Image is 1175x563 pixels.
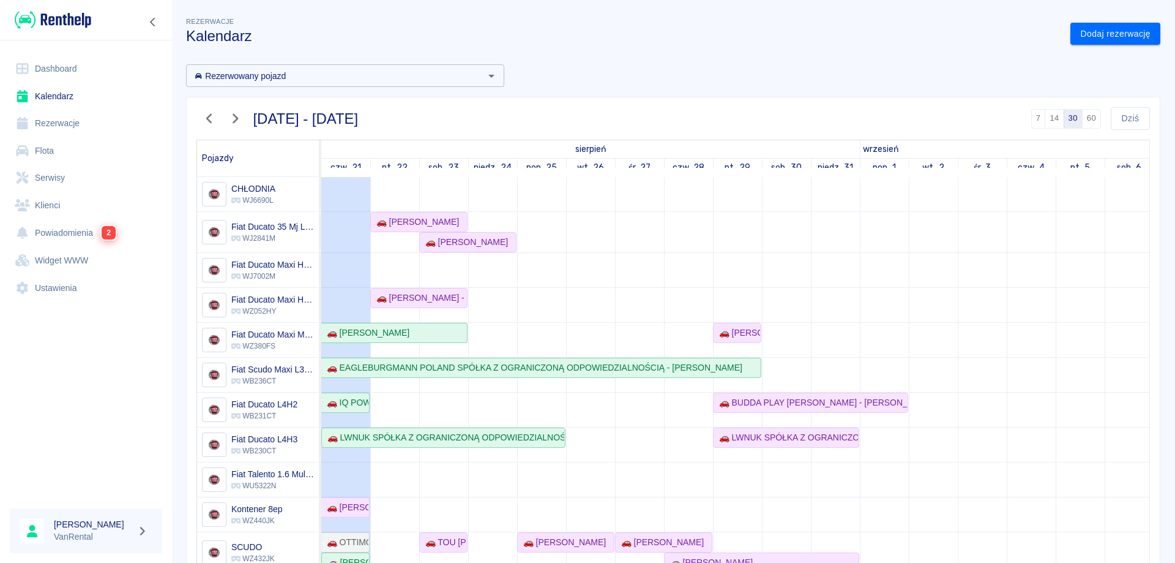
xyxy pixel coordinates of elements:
[523,159,561,176] a: 25 sierpnia 2025
[322,327,409,339] div: 🚗 [PERSON_NAME]
[371,292,466,304] div: 🚗 [PERSON_NAME] - [PERSON_NAME]
[10,110,162,137] a: Rezerwacje
[483,67,500,85] button: Otwórz
[231,433,297,445] h6: Fiat Ducato L4H3
[231,515,282,526] p: WZ440JK
[204,543,224,563] img: Image
[231,341,314,352] p: WZ380FS
[231,293,314,306] h6: Fiat Ducato Maxi HD MJ L4H2
[420,536,466,549] div: 🚗 TOU [PERSON_NAME] - [PERSON_NAME]
[322,396,368,409] div: 🚗 IQ POWER [PERSON_NAME] - [PERSON_NAME]
[379,159,411,176] a: 22 sierpnia 2025
[815,159,857,176] a: 31 sierpnia 2025
[204,470,224,490] img: Image
[253,110,359,127] h3: [DATE] - [DATE]
[1067,159,1094,176] a: 5 września 2025
[860,140,902,158] a: 1 września 2025
[231,410,297,421] p: WB231CT
[1082,109,1101,129] button: 60 dni
[231,503,282,515] h6: Kontener 8ep
[722,159,753,176] a: 29 sierpnia 2025
[204,505,224,525] img: Image
[10,219,162,247] a: Powiadomienia2
[204,365,224,385] img: Image
[231,195,275,206] p: WJ6690L
[10,192,162,219] a: Klienci
[186,18,234,25] span: Rezerwacje
[714,396,907,409] div: 🚗 BUDDA PLAY [PERSON_NAME] - [PERSON_NAME]
[327,159,364,176] a: 21 sierpnia 2025
[204,222,224,243] img: Image
[971,159,994,176] a: 3 września 2025
[231,398,297,410] h6: Fiat Ducato L4H2
[425,159,462,176] a: 23 sierpnia 2025
[204,435,224,455] img: Image
[1015,159,1048,176] a: 4 września 2025
[670,159,708,176] a: 28 sierpnia 2025
[714,431,858,444] div: 🚗 LWNUK SPÓŁKA Z OGRANICZONĄ ODPOWIEDZIALNOŚCIĄ - [PERSON_NAME]
[231,541,275,553] h6: SCUDO
[190,68,480,83] input: Wyszukaj i wybierz pojazdy...
[714,327,760,339] div: 🚗 [PERSON_NAME]
[231,233,314,244] p: WJ2841M
[10,274,162,302] a: Ustawienia
[420,236,508,249] div: 🚗 [PERSON_NAME]
[1111,107,1150,130] button: Dziś
[471,159,515,176] a: 24 sierpnia 2025
[202,153,234,164] span: Pojazdy
[10,83,162,110] a: Kalendarz
[323,431,564,444] div: 🚗 LWNUK SPÓŁKA Z OGRANICZONĄ ODPOWIEDZIALNOŚCIĄ - [PERSON_NAME]
[10,137,162,165] a: Flota
[322,536,368,549] div: 🚗 OTTIMO APPS SPÓŁKA Z OGRANICZONĄ ODPOWIEDZIALNOŚCIĄ - [PERSON_NAME]
[231,376,314,387] p: WB236CT
[572,140,609,158] a: 21 sierpnia 2025
[518,536,606,549] div: 🚗 [PERSON_NAME]
[870,159,900,176] a: 1 września 2025
[231,306,314,317] p: WZ052HY
[231,328,314,341] h6: Fiat Ducato Maxi MJ L4H2
[231,480,314,491] p: WU5322N
[1114,159,1145,176] a: 6 września 2025
[231,183,275,195] h6: CHŁODNIA
[54,531,132,543] p: VanRental
[625,159,654,176] a: 27 sierpnia 2025
[102,226,116,240] span: 2
[616,536,704,549] div: 🚗 [PERSON_NAME]
[371,216,459,229] div: 🚗 [PERSON_NAME]
[231,259,314,271] h6: Fiat Ducato Maxi HD MJ L4H2
[204,295,224,316] img: Image
[10,55,162,83] a: Dashboard
[1070,23,1160,45] a: Dodaj rezerwację
[919,159,947,176] a: 2 września 2025
[204,260,224,281] img: Image
[54,518,132,531] h6: [PERSON_NAME]
[768,159,805,176] a: 30 sierpnia 2025
[1031,109,1046,129] button: 7 dni
[186,28,1061,45] h3: Kalendarz
[10,164,162,192] a: Serwisy
[10,10,91,30] a: Renthelp logo
[15,10,91,30] img: Renthelp logo
[144,14,162,30] button: Zwiń nawigację
[10,247,162,274] a: Widget WWW
[1045,109,1064,129] button: 14 dni
[231,363,314,376] h6: Fiat Scudo Maxi L3H1
[204,330,224,350] img: Image
[1064,109,1083,129] button: 30 dni
[231,468,314,480] h6: Fiat Talento 1.6 Multijet L2H1 Base
[322,361,742,374] div: 🚗 EAGLEBURGMANN POLAND SPÓŁKA Z OGRANICZONĄ ODPOWIEDZIALNOŚCIĄ - [PERSON_NAME]
[574,159,608,176] a: 26 sierpnia 2025
[231,271,314,282] p: WJ7002M
[204,184,224,205] img: Image
[322,501,368,514] div: 🚗 [PERSON_NAME]
[231,221,314,233] h6: Fiat Ducato 35 Mj L3H2
[231,445,297,456] p: WB230CT
[204,400,224,420] img: Image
